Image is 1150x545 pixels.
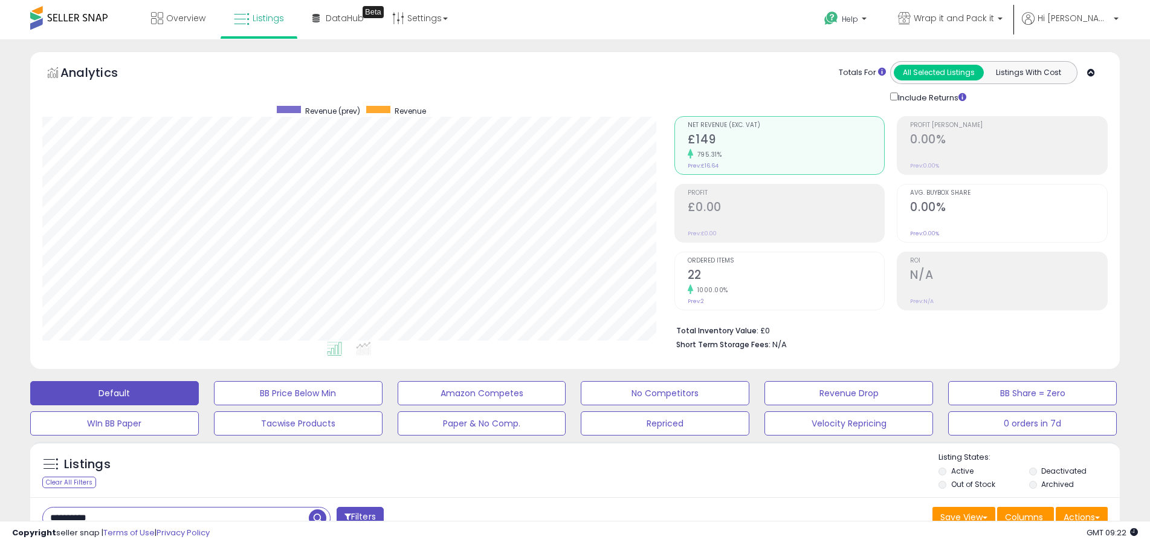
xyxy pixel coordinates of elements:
[581,411,749,436] button: Repriced
[253,12,284,24] span: Listings
[983,65,1073,80] button: Listings With Cost
[910,200,1107,217] h2: 0.00%
[910,190,1107,197] span: Avg. Buybox Share
[64,456,111,473] h5: Listings
[1038,12,1110,24] span: Hi [PERSON_NAME]
[30,381,199,405] button: Default
[398,411,566,436] button: Paper & No Comp.
[363,6,384,18] div: Tooltip anchor
[688,162,719,169] small: Prev: £16.64
[103,527,155,538] a: Terms of Use
[337,507,384,528] button: Filters
[60,64,141,84] h5: Analytics
[305,106,360,116] span: Revenue (prev)
[910,258,1107,264] span: ROI
[842,14,858,24] span: Help
[214,411,383,436] button: Tacwise Products
[1041,479,1074,489] label: Archived
[910,268,1107,284] h2: N/A
[688,200,885,217] h2: £0.00
[764,381,933,405] button: Revenue Drop
[688,230,717,237] small: Prev: £0.00
[881,90,981,104] div: Include Returns
[30,411,199,436] button: WIn BB Paper
[910,298,934,305] small: Prev: N/A
[815,2,879,39] a: Help
[693,286,728,295] small: 1000.00%
[581,381,749,405] button: No Competitors
[42,477,96,488] div: Clear All Filters
[910,162,939,169] small: Prev: 0.00%
[1087,527,1138,538] span: 2025-09-12 09:22 GMT
[688,132,885,149] h2: £149
[157,527,210,538] a: Privacy Policy
[824,11,839,26] i: Get Help
[997,507,1054,527] button: Columns
[839,67,886,79] div: Totals For
[1022,12,1119,39] a: Hi [PERSON_NAME]
[688,268,885,284] h2: 22
[772,339,787,350] span: N/A
[951,466,974,476] label: Active
[326,12,364,24] span: DataHub
[166,12,205,24] span: Overview
[12,527,210,539] div: seller snap | |
[12,527,56,538] strong: Copyright
[395,106,426,116] span: Revenue
[948,381,1117,405] button: BB Share = Zero
[1056,507,1108,527] button: Actions
[910,132,1107,149] h2: 0.00%
[938,452,1120,463] p: Listing States:
[398,381,566,405] button: Amazon Competes
[932,507,995,527] button: Save View
[676,325,758,336] b: Total Inventory Value:
[914,12,994,24] span: Wrap it and Pack it
[951,479,995,489] label: Out of Stock
[688,122,885,129] span: Net Revenue (Exc. VAT)
[764,411,933,436] button: Velocity Repricing
[910,122,1107,129] span: Profit [PERSON_NAME]
[894,65,984,80] button: All Selected Listings
[688,258,885,264] span: Ordered Items
[688,190,885,197] span: Profit
[676,322,1099,337] li: £0
[688,298,704,305] small: Prev: 2
[214,381,383,405] button: BB Price Below Min
[676,339,770,350] b: Short Term Storage Fees:
[910,230,939,237] small: Prev: 0.00%
[1041,466,1087,476] label: Deactivated
[693,150,722,159] small: 795.31%
[948,411,1117,436] button: 0 orders in 7d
